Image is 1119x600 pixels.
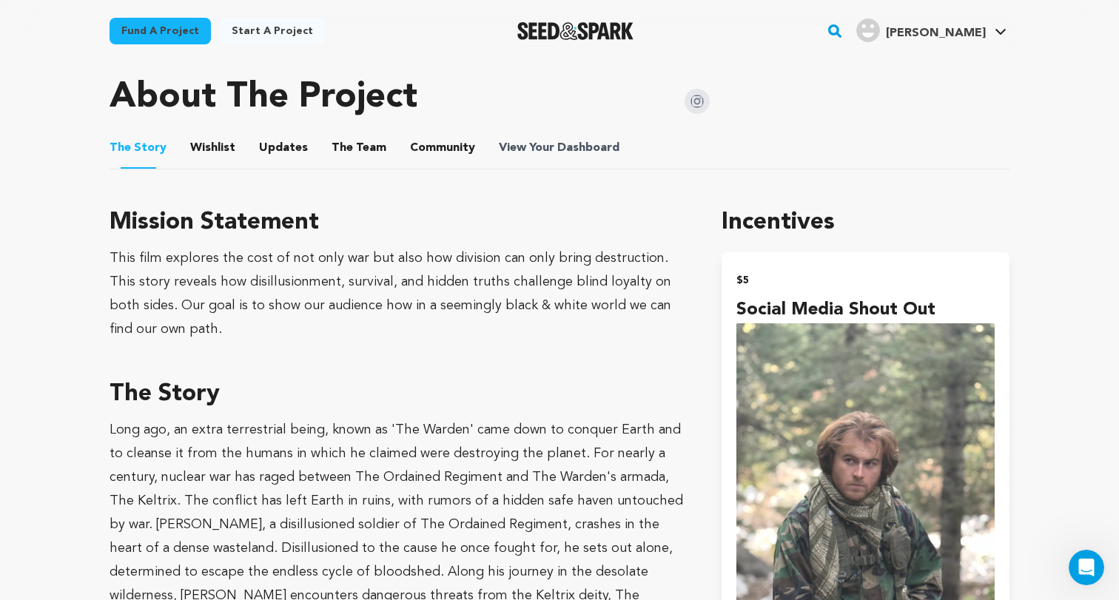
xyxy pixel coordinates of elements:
h2: $5 [736,270,995,291]
span: Updates [259,139,308,157]
span: Story [110,139,167,157]
span: Dashboard [557,139,619,157]
img: Seed&Spark Logo Dark Mode [517,22,634,40]
span: The [332,139,353,157]
h3: The Story [110,377,686,412]
span: Doyle K.'s Profile [853,16,1009,47]
span: Team [332,139,386,157]
a: ViewYourDashboard [499,139,622,157]
a: Start a project [220,18,325,44]
div: This film explores the cost of not only war but also how division can only bring destruction. Thi... [110,246,686,341]
img: Seed&Spark Instagram Icon [685,89,710,114]
h1: About The Project [110,80,417,115]
h3: Mission Statement [110,205,686,240]
iframe: Intercom live chat [1069,550,1104,585]
a: Doyle K.'s Profile [853,16,1009,42]
img: user.png [856,18,880,42]
a: Seed&Spark Homepage [517,22,634,40]
h4: Social Media Shout Out [736,297,995,323]
span: Your [499,139,622,157]
span: The [110,139,131,157]
span: [PERSON_NAME] [886,27,986,39]
span: Community [410,139,475,157]
a: Fund a project [110,18,211,44]
span: Wishlist [190,139,235,157]
div: Doyle K.'s Profile [856,18,986,42]
h1: Incentives [722,205,1009,240]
